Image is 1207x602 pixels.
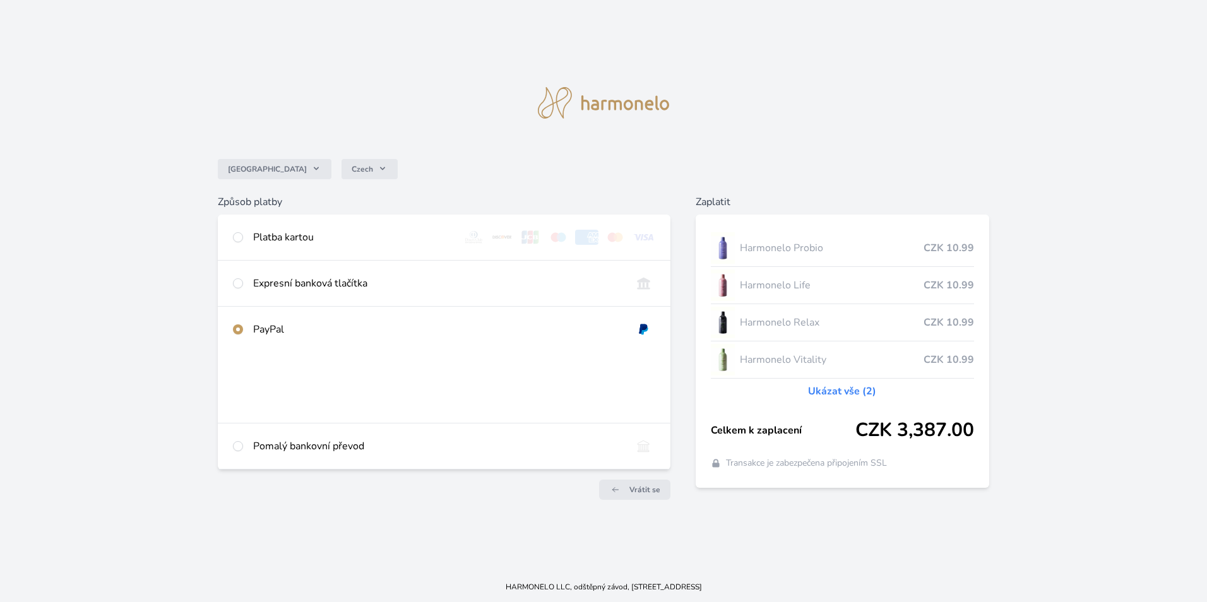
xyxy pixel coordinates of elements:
span: Harmonelo Life [740,278,924,293]
div: PayPal [253,322,622,337]
span: Harmonelo Relax [740,315,924,330]
span: Harmonelo Vitality [740,352,924,367]
img: bankTransfer_IBAN.svg [632,439,655,454]
span: CZK 3,387.00 [855,419,974,442]
button: [GEOGRAPHIC_DATA] [218,159,331,179]
span: Harmonelo Probio [740,240,924,256]
span: CZK 10.99 [924,278,974,293]
span: Celkem k zaplacení [711,423,855,438]
img: discover.svg [491,230,514,245]
h6: Zaplatit [696,194,989,210]
img: CLEAN_VITALITY_se_stinem_x-lo.jpg [711,344,735,375]
img: CLEAN_PROBIO_se_stinem_x-lo.jpg [711,232,735,264]
div: Pomalý bankovní převod [253,439,622,454]
img: diners.svg [462,230,485,245]
img: CLEAN_LIFE_se_stinem_x-lo.jpg [711,269,735,301]
span: Vrátit se [629,485,660,495]
img: maestro.svg [547,230,570,245]
span: CZK 10.99 [924,240,974,256]
img: CLEAN_RELAX_se_stinem_x-lo.jpg [711,307,735,338]
img: amex.svg [575,230,598,245]
img: jcb.svg [519,230,542,245]
a: Vrátit se [599,480,670,500]
img: visa.svg [632,230,655,245]
span: Transakce je zabezpečena připojením SSL [726,457,887,469]
img: onlineBanking_CZ.svg [632,276,655,291]
h6: Způsob platby [218,194,670,210]
div: Expresní banková tlačítka [253,276,622,291]
span: Czech [352,164,373,174]
span: CZK 10.99 [924,315,974,330]
button: Czech [342,159,398,179]
span: [GEOGRAPHIC_DATA] [228,164,307,174]
div: Platba kartou [253,230,451,245]
img: paypal.svg [632,322,655,337]
a: Ukázat vše (2) [808,384,876,399]
span: CZK 10.99 [924,352,974,367]
iframe: PayPal-paypal [233,367,655,398]
img: mc.svg [603,230,627,245]
img: logo.svg [538,87,669,119]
